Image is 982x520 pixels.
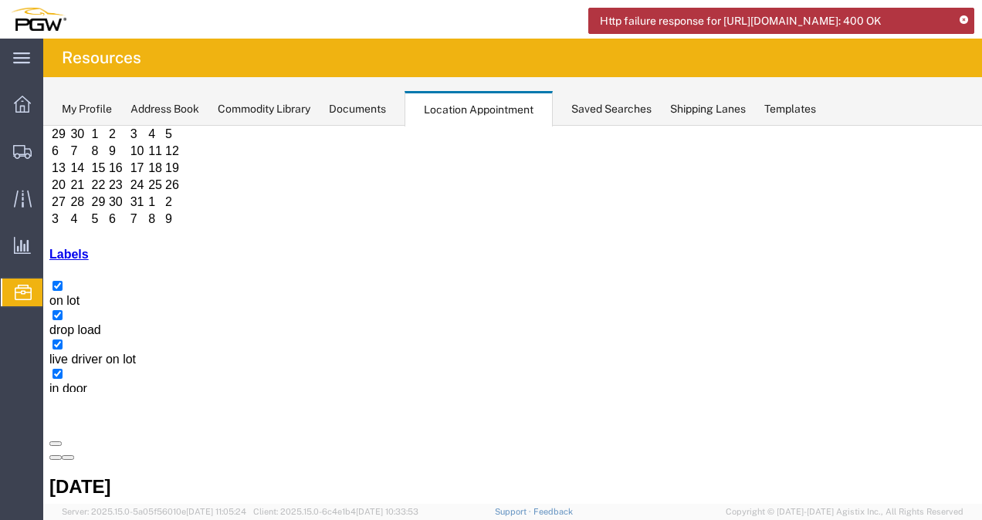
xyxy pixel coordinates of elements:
[62,39,141,77] h4: Resources
[218,101,310,117] div: Commodity Library
[11,8,66,31] img: logo
[329,101,386,117] div: Documents
[571,101,652,117] div: Saved Searches
[62,507,246,516] span: Server: 2025.15.0-5a05f56010e
[186,507,246,516] span: [DATE] 11:05:24
[405,91,553,127] div: Location Appointment
[726,505,963,518] span: Copyright © [DATE]-[DATE] Agistix Inc., All Rights Reserved
[253,507,418,516] span: Client: 2025.15.0-6c4e1b4
[43,126,982,504] iframe: FS Legacy Container
[130,101,199,117] div: Address Book
[62,101,112,117] div: My Profile
[356,507,418,516] span: [DATE] 10:33:53
[764,101,816,117] div: Templates
[600,13,882,29] span: Http failure response for [URL][DOMAIN_NAME]: 400 OK
[495,507,533,516] a: Support
[670,101,746,117] div: Shipping Lanes
[533,507,573,516] a: Feedback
